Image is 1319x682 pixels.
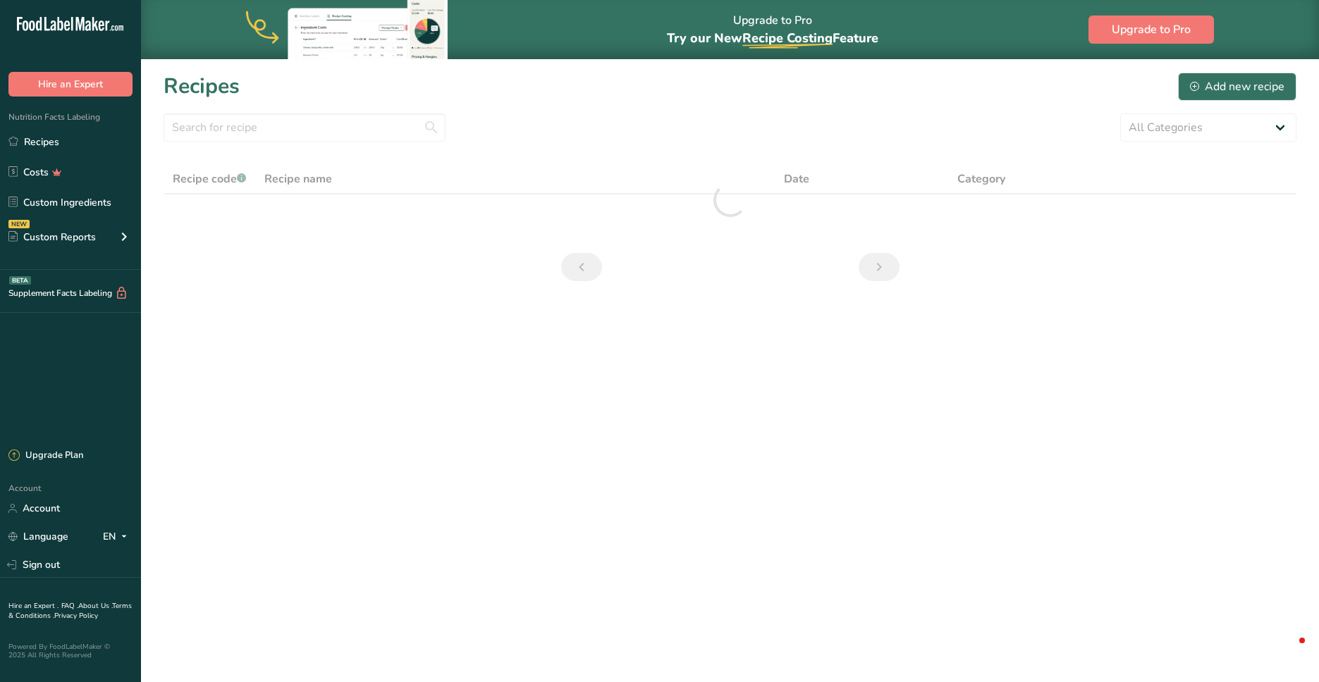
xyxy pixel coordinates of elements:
[164,70,240,102] h1: Recipes
[103,528,133,545] div: EN
[667,30,878,46] span: Try our New Feature
[1088,15,1214,44] button: Upgrade to Pro
[1190,78,1284,95] div: Add new recipe
[1271,634,1305,668] iframe: Intercom live chat
[8,449,83,463] div: Upgrade Plan
[54,611,98,621] a: Privacy Policy
[8,230,96,244] div: Custom Reports
[164,113,446,142] input: Search for recipe
[8,601,132,621] a: Terms & Conditions .
[8,643,133,659] div: Powered By FoodLabelMaker © 2025 All Rights Reserved
[1178,73,1296,101] button: Add new recipe
[8,601,59,611] a: Hire an Expert .
[742,30,833,46] span: Recipe Costing
[9,276,31,285] div: BETA
[78,601,112,611] a: About Us .
[859,253,900,281] a: Next page
[61,601,78,611] a: FAQ .
[1112,21,1191,38] span: Upgrade to Pro
[8,524,68,549] a: Language
[667,1,878,59] div: Upgrade to Pro
[8,72,133,97] button: Hire an Expert
[8,220,30,228] div: NEW
[561,253,602,281] a: Previous page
